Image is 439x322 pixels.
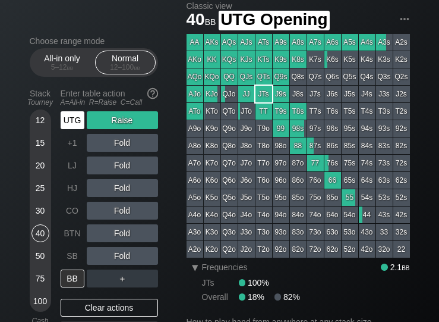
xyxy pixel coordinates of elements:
[307,51,324,68] div: K7s
[273,51,289,68] div: K9s
[307,241,324,258] div: 72o
[187,86,203,102] div: AJo
[376,68,393,85] div: Q3s
[31,134,49,152] div: 15
[393,86,410,102] div: J2s
[221,68,238,85] div: QQ
[273,207,289,223] div: 94o
[324,120,341,137] div: 96s
[187,51,203,68] div: AKo
[61,134,84,152] div: +1
[238,34,255,51] div: AJs
[255,51,272,68] div: KTs
[376,155,393,171] div: 73s
[238,155,255,171] div: J7o
[221,86,238,102] div: QJo
[376,34,393,51] div: A3s
[290,34,307,51] div: A8s
[376,189,393,206] div: 53s
[61,247,84,265] div: SB
[273,155,289,171] div: 97o
[255,189,272,206] div: T5o
[393,68,410,85] div: Q2s
[324,207,341,223] div: 64o
[255,207,272,223] div: T4o
[376,86,393,102] div: J3s
[204,172,220,189] div: K6o
[342,51,358,68] div: K5s
[324,68,341,85] div: Q6s
[202,278,239,287] div: JTs
[273,137,289,154] div: 98o
[187,241,203,258] div: A2o
[187,103,203,120] div: ATo
[221,155,238,171] div: Q7o
[307,189,324,206] div: 75o
[185,11,218,30] span: 40
[238,103,255,120] div: JTo
[146,87,159,100] img: help.32db89a4.svg
[31,292,49,310] div: 100
[255,86,272,102] div: JTs
[255,103,272,120] div: TT
[202,292,239,302] div: Overall
[359,137,375,154] div: 84s
[238,224,255,240] div: J3o
[202,262,248,272] span: Frequencies
[61,111,84,129] div: UTG
[31,270,49,287] div: 75
[221,172,238,189] div: Q6o
[221,120,238,137] div: Q9o
[307,224,324,240] div: 73o
[273,86,289,102] div: J9s
[274,292,300,302] div: 82%
[273,224,289,240] div: 93o
[290,155,307,171] div: 87o
[324,86,341,102] div: J6s
[376,241,393,258] div: 32o
[204,189,220,206] div: K5o
[307,155,324,171] div: 77
[239,292,274,302] div: 18%
[393,51,410,68] div: K2s
[204,207,220,223] div: K4o
[342,189,358,206] div: 55
[221,103,238,120] div: QTo
[342,172,358,189] div: 65s
[393,120,410,137] div: 92s
[255,241,272,258] div: T2o
[290,172,307,189] div: 86o
[219,11,329,30] span: UTG Opening
[324,155,341,171] div: 76s
[87,224,158,242] div: Fold
[255,34,272,51] div: ATs
[187,189,203,206] div: A5o
[393,137,410,154] div: 82s
[324,34,341,51] div: A6s
[204,155,220,171] div: K7o
[187,207,203,223] div: A4o
[376,120,393,137] div: 93s
[187,120,203,137] div: A9o
[238,172,255,189] div: J6o
[359,172,375,189] div: 64s
[273,34,289,51] div: A9s
[98,51,153,74] div: Normal
[290,189,307,206] div: 85o
[238,51,255,68] div: KJs
[204,86,220,102] div: KJo
[221,34,238,51] div: AQs
[324,241,341,258] div: 62o
[376,207,393,223] div: 43s
[402,262,409,272] span: bb
[342,34,358,51] div: A5s
[376,103,393,120] div: T3s
[87,202,158,220] div: Fold
[87,247,158,265] div: Fold
[359,120,375,137] div: 94s
[273,120,289,137] div: 99
[25,84,56,111] div: Stack
[376,51,393,68] div: K3s
[100,63,150,71] div: 12 – 100
[307,34,324,51] div: A7s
